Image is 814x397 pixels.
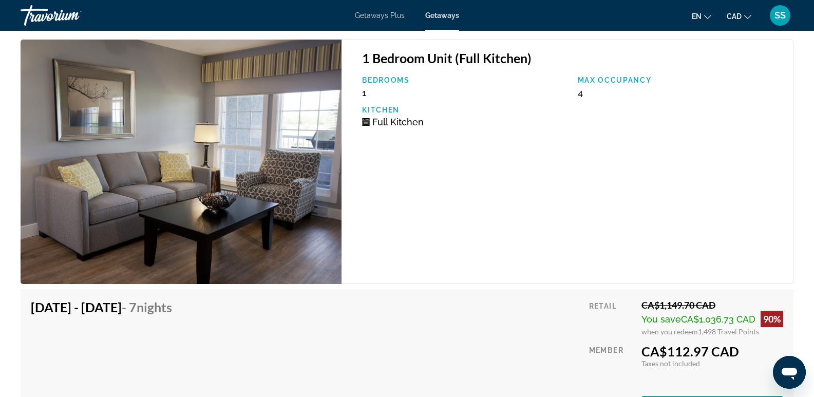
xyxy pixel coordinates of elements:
[641,299,783,311] div: CA$1,149.70 CAD
[641,359,700,368] span: Taxes not included
[21,40,342,284] img: C521I01X.jpg
[362,106,567,114] p: Kitchen
[641,314,681,325] span: You save
[362,76,567,84] p: Bedrooms
[641,327,698,336] span: when you redeem
[774,10,786,21] span: SS
[589,344,634,388] div: Member
[698,327,759,336] span: 1,498 Travel Points
[761,311,783,327] div: 90%
[681,314,755,325] span: CA$1,036.73 CAD
[727,9,751,24] button: Change currency
[589,299,634,336] div: Retail
[21,2,123,29] a: Travorium
[362,87,366,98] span: 1
[692,12,702,21] span: en
[727,12,742,21] span: CAD
[692,9,711,24] button: Change language
[578,87,583,98] span: 4
[355,11,405,20] a: Getaways Plus
[137,299,172,315] span: Nights
[372,117,424,127] span: Full Kitchen
[122,299,172,315] span: - 7
[578,76,783,84] p: Max Occupancy
[31,299,172,315] h4: [DATE] - [DATE]
[425,11,459,20] a: Getaways
[641,344,783,359] div: CA$112.97 CAD
[773,356,806,389] iframe: Button to launch messaging window
[362,50,783,66] h3: 1 Bedroom Unit (Full Kitchen)
[767,5,793,26] button: User Menu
